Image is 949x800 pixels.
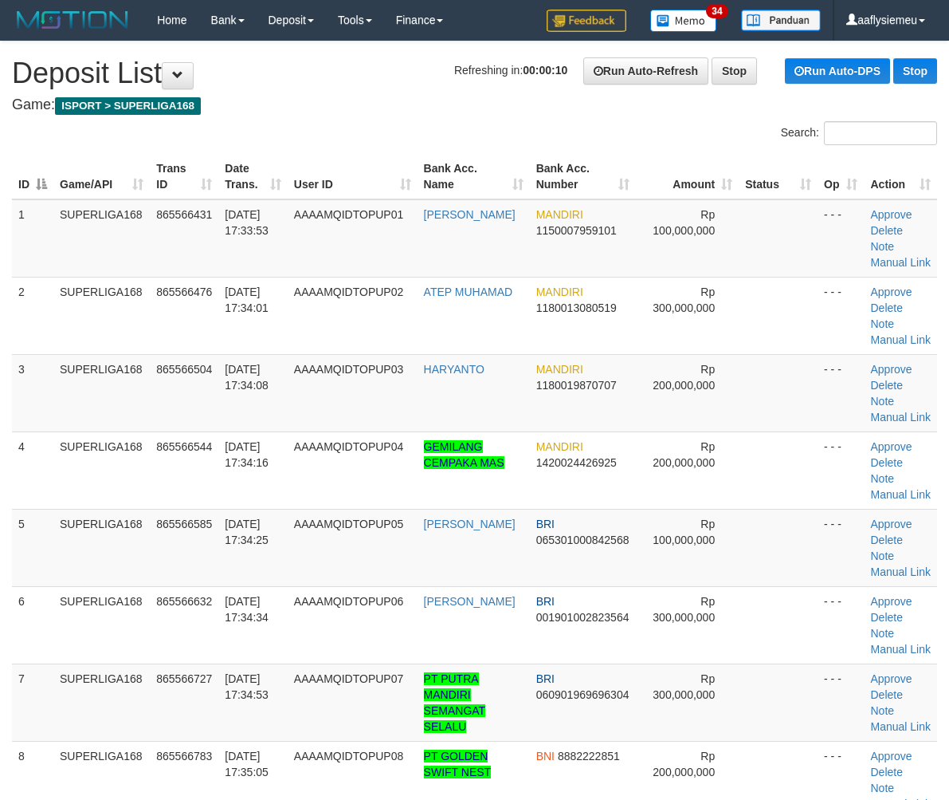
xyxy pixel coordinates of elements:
a: GEMILANG CEMPAKA MAS [424,440,504,469]
th: User ID: activate to sort column ascending [288,154,418,199]
td: 2 [12,277,53,354]
td: SUPERLIGA168 [53,199,150,278]
span: [DATE] 17:33:53 [225,208,269,237]
th: Bank Acc. Name: activate to sort column ascending [418,154,530,199]
span: [DATE] 17:34:25 [225,518,269,546]
span: Rp 200,000,000 [653,363,715,392]
td: - - - [818,354,864,432]
a: Delete [870,611,902,624]
td: 4 [12,432,53,509]
a: Note [870,317,894,330]
th: Action: activate to sort column ascending [864,154,937,199]
span: Copy 065301000842568 to clipboard [536,534,629,546]
label: Search: [781,121,937,145]
span: ISPORT > SUPERLIGA168 [55,97,201,115]
a: Stop [712,57,757,85]
a: ATEP MUHAMAD [424,286,513,298]
td: - - - [818,432,864,509]
span: MANDIRI [536,363,583,376]
td: - - - [818,277,864,354]
td: - - - [818,199,864,278]
a: Note [870,472,894,485]
a: Manual Link [870,488,931,501]
span: Rp 200,000,000 [653,440,715,469]
span: Copy 1420024426925 to clipboard [536,456,617,469]
span: MANDIRI [536,440,583,453]
span: BRI [536,518,555,530]
span: AAAAMQIDTOPUP06 [294,595,403,608]
img: panduan.png [741,10,821,31]
a: Delete [870,224,902,237]
span: Copy 1180013080519 to clipboard [536,301,617,314]
span: AAAAMQIDTOPUP03 [294,363,403,376]
th: Game/API: activate to sort column ascending [53,154,150,199]
span: 865566476 [156,286,212,298]
span: AAAAMQIDTOPUP02 [294,286,403,298]
span: Rp 100,000,000 [653,518,715,546]
span: AAAAMQIDTOPUP05 [294,518,403,530]
span: AAAAMQIDTOPUP04 [294,440,403,453]
a: [PERSON_NAME] [424,208,516,221]
img: MOTION_logo.png [12,8,133,32]
span: 865566504 [156,363,212,376]
a: Stop [893,58,937,84]
a: Delete [870,379,902,392]
a: Manual Link [870,333,931,346]
img: Feedback.jpg [547,10,626,32]
a: Note [870,550,894,562]
td: 7 [12,664,53,741]
td: 6 [12,586,53,664]
th: Op: activate to sort column ascending [818,154,864,199]
a: PT GOLDEN SWIFT NEST [424,750,492,778]
span: 865566783 [156,750,212,763]
span: AAAAMQIDTOPUP07 [294,672,403,685]
td: SUPERLIGA168 [53,586,150,664]
a: Approve [870,208,912,221]
span: 865566431 [156,208,212,221]
span: 865566585 [156,518,212,530]
span: Rp 300,000,000 [653,286,715,314]
span: Copy 001901002823564 to clipboard [536,611,629,624]
a: Delete [870,534,902,546]
input: Search: [824,121,937,145]
span: Rp 200,000,000 [653,750,715,778]
a: Note [870,782,894,794]
a: [PERSON_NAME] [424,518,516,530]
a: Manual Link [870,643,931,656]
a: Approve [870,518,912,530]
span: AAAAMQIDTOPUP08 [294,750,403,763]
span: Copy 1180019870707 to clipboard [536,379,617,392]
span: 34 [706,4,727,18]
h4: Game: [12,97,937,113]
th: Bank Acc. Number: activate to sort column ascending [530,154,637,199]
a: Note [870,704,894,717]
td: - - - [818,509,864,586]
span: 865566727 [156,672,212,685]
td: - - - [818,664,864,741]
a: Approve [870,363,912,376]
a: Delete [870,688,902,701]
span: [DATE] 17:34:01 [225,286,269,314]
span: Copy 8882222851 to clipboard [558,750,620,763]
th: ID: activate to sort column descending [12,154,53,199]
a: Approve [870,672,912,685]
span: [DATE] 17:34:53 [225,672,269,701]
img: Button%20Memo.svg [650,10,717,32]
td: - - - [818,586,864,664]
td: SUPERLIGA168 [53,432,150,509]
td: SUPERLIGA168 [53,354,150,432]
span: Copy 060901969696304 to clipboard [536,688,629,701]
span: MANDIRI [536,208,583,221]
span: Copy 1150007959101 to clipboard [536,224,617,237]
span: BRI [536,672,555,685]
td: 5 [12,509,53,586]
a: Manual Link [870,256,931,269]
a: PT PUTRA MANDIRI SEMANGAT SELALU [424,672,486,733]
a: Note [870,627,894,640]
span: BNI [536,750,555,763]
td: 3 [12,354,53,432]
a: Manual Link [870,566,931,578]
a: Delete [870,456,902,469]
a: Note [870,240,894,253]
a: Manual Link [870,720,931,733]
